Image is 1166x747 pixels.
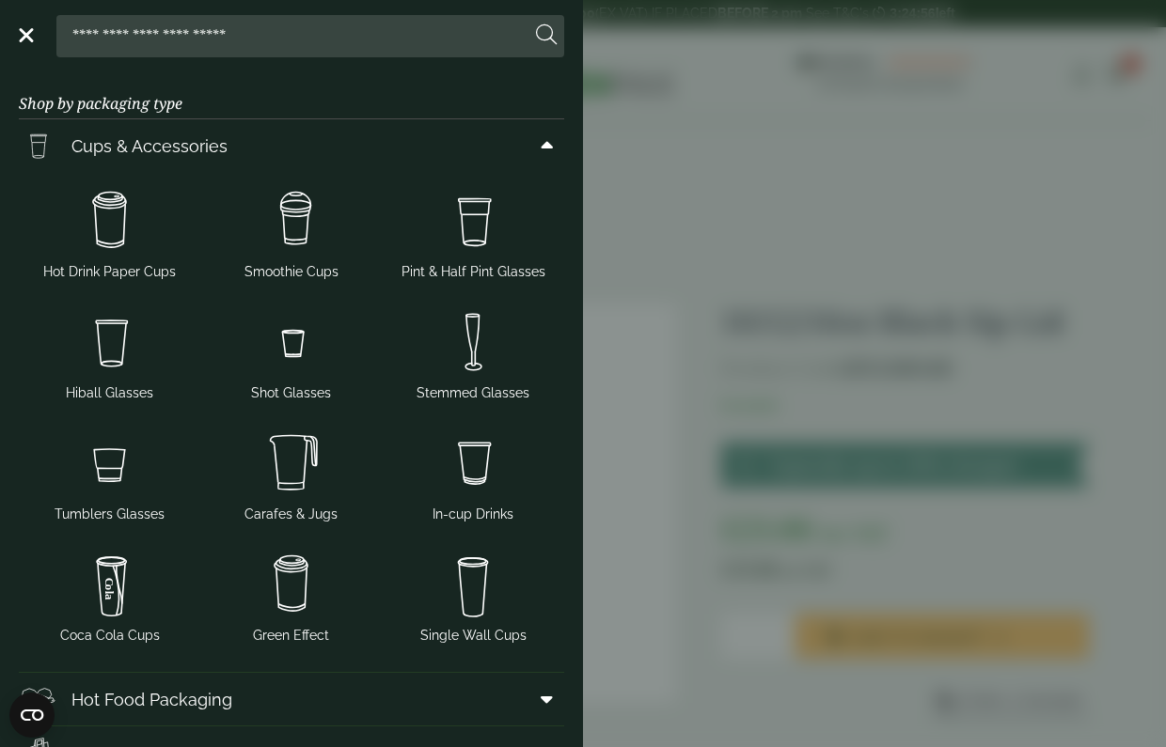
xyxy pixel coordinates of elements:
span: Stemmed Glasses [417,383,529,403]
img: Stemmed_glass.svg [390,304,557,380]
a: Hot Food Packaging [19,673,564,725]
img: Hiball.svg [26,304,193,380]
a: Hot Drink Paper Cups [26,179,193,286]
span: Carafes & Jugs [244,505,338,524]
a: Smoothie Cups [208,179,374,286]
span: Hiball Glasses [66,383,153,403]
img: Deli_box.svg [19,680,56,718]
span: In-cup Drinks [433,505,513,524]
img: Shot_glass.svg [208,304,374,380]
a: In-cup Drinks [390,422,557,528]
a: Hiball Glasses [26,301,193,407]
img: PintNhalf_cup.svg [390,183,557,258]
span: Smoothie Cups [244,262,339,282]
a: Carafes & Jugs [208,422,374,528]
span: Cups & Accessories [71,133,228,159]
img: JugsNcaraffes.svg [208,426,374,501]
button: Open CMP widget [9,693,55,738]
a: Stemmed Glasses [390,301,557,407]
a: Tumblers Glasses [26,422,193,528]
img: PintNhalf_cup.svg [19,127,56,164]
span: Coca Cola Cups [60,626,160,646]
img: Smoothie_cups.svg [208,183,374,258]
span: Green Effect [253,626,329,646]
img: Tumbler_glass.svg [26,426,193,501]
a: Shot Glasses [208,301,374,407]
span: Single Wall Cups [420,626,527,646]
a: Cups & Accessories [19,119,564,172]
span: Hot Drink Paper Cups [43,262,176,282]
a: Pint & Half Pint Glasses [390,179,557,286]
img: plain-soda-cup.svg [390,547,557,622]
img: Incup_drinks.svg [390,426,557,501]
h3: Shop by packaging type [19,65,564,119]
a: Green Effect [208,543,374,649]
img: cola.svg [26,547,193,622]
img: HotDrink_paperCup.svg [26,183,193,258]
span: Tumblers Glasses [55,505,165,524]
span: Shot Glasses [251,383,331,403]
img: HotDrink_paperCup.svg [208,547,374,622]
span: Pint & Half Pint Glasses [402,262,545,282]
a: Single Wall Cups [390,543,557,649]
a: Coca Cola Cups [26,543,193,649]
span: Hot Food Packaging [71,687,232,712]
